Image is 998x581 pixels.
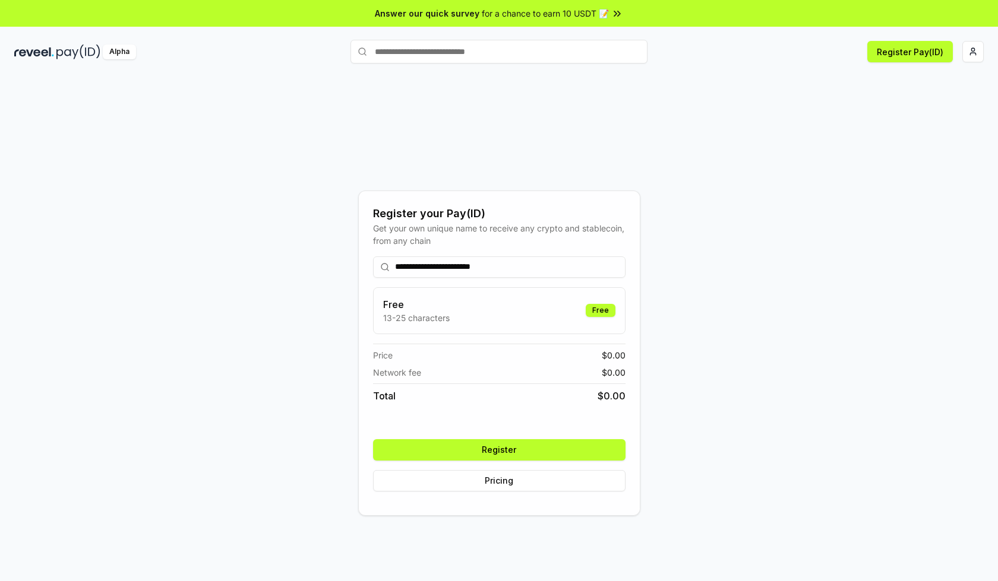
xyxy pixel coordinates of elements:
span: Answer our quick survey [375,7,479,20]
p: 13-25 characters [383,312,450,324]
button: Pricing [373,470,626,491]
span: Network fee [373,366,421,379]
div: Free [586,304,615,317]
img: reveel_dark [14,45,54,59]
img: pay_id [56,45,100,59]
span: $ 0.00 [602,349,626,361]
span: $ 0.00 [598,389,626,403]
span: for a chance to earn 10 USDT 📝 [482,7,609,20]
h3: Free [383,297,450,312]
span: Price [373,349,393,361]
div: Alpha [103,45,136,59]
button: Register [373,439,626,461]
div: Register your Pay(ID) [373,205,626,222]
span: $ 0.00 [602,366,626,379]
span: Total [373,389,396,403]
div: Get your own unique name to receive any crypto and stablecoin, from any chain [373,222,626,247]
button: Register Pay(ID) [867,41,953,62]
